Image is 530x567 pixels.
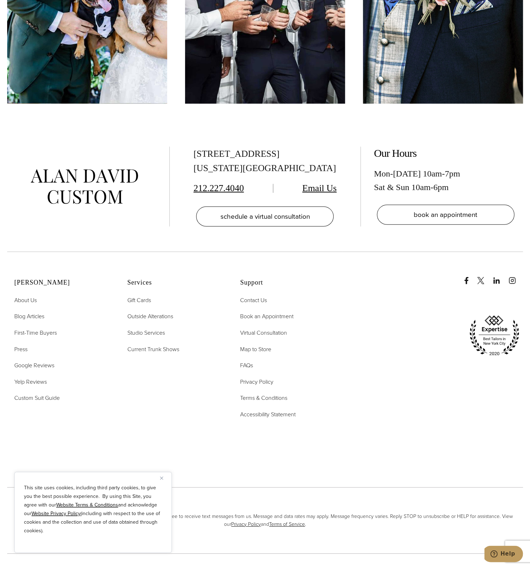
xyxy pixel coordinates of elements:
[24,484,162,535] p: This site uses cookies, including third party cookies, to give you the best possible experience. ...
[240,394,287,402] span: Terms & Conditions
[14,377,47,387] a: Yelp Reviews
[240,312,293,320] span: Book an Appointment
[240,345,271,354] a: Map to Store
[14,361,54,370] a: Google Reviews
[193,147,336,176] div: [STREET_ADDRESS] [US_STATE][GEOGRAPHIC_DATA]
[14,328,57,338] a: First-Time Buyers
[240,296,267,304] span: Contact Us
[240,393,287,403] a: Terms & Conditions
[31,169,138,204] img: alan david custom
[56,501,118,509] a: Website Terms & Conditions
[14,296,110,403] nav: Alan David Footer Nav
[127,296,223,354] nav: Services Footer Nav
[240,312,293,321] a: Book an Appointment
[477,270,491,284] a: x/twitter
[374,167,517,194] div: Mon-[DATE] 10am-7pm Sat & Sun 10am-6pm
[414,209,477,220] span: book an appointment
[14,361,54,369] span: Google Reviews
[463,270,476,284] a: Facebook
[240,378,273,386] span: Privacy Policy
[240,377,273,387] a: Privacy Policy
[31,510,81,517] a: Website Privacy Policy
[196,207,334,227] a: schedule a virtual consultation
[160,474,169,482] button: Close
[509,270,523,284] a: instagram
[269,520,305,528] a: Terms of Service
[14,296,37,305] a: About Us
[127,296,151,305] a: Gift Cards
[127,312,173,320] span: Outside Alterations
[377,205,514,225] a: book an appointment
[231,520,261,528] a: Privacy Policy
[240,410,296,419] a: Accessibility Statement
[14,345,28,354] a: Press
[240,279,335,287] h2: Support
[240,296,335,419] nav: Support Footer Nav
[14,393,60,403] a: Custom Suit Guide
[240,345,271,353] span: Map to Store
[240,361,253,369] span: FAQs
[374,147,517,160] h2: Our Hours
[14,279,110,287] h2: [PERSON_NAME]
[14,312,44,321] a: Blog Articles
[466,313,523,359] img: expertise, best tailors in new york city 2020
[127,279,223,287] h2: Services
[127,345,179,353] span: Current Trunk Shows
[484,546,523,563] iframe: Opens a widget where you can chat to one of our agents
[193,183,244,193] a: 212.227.4040
[240,296,267,305] a: Contact Us
[14,329,57,337] span: First-Time Buyers
[14,394,60,402] span: Custom Suit Guide
[160,476,163,480] img: Close
[14,312,44,320] span: Blog Articles
[240,328,287,338] a: Virtual Consultation
[7,513,523,529] span: By providing your phone number to [PERSON_NAME] Custom, you agree to receive text messages from u...
[493,270,507,284] a: linkedin
[220,211,310,222] span: schedule a virtual consultation
[14,378,47,386] span: Yelp Reviews
[240,329,287,337] span: Virtual Consultation
[127,345,179,354] a: Current Trunk Shows
[302,183,337,193] a: Email Us
[14,345,28,353] span: Press
[14,296,37,304] span: About Us
[127,296,151,304] span: Gift Cards
[127,329,165,337] span: Studio Services
[127,312,173,321] a: Outside Alterations
[240,361,253,370] a: FAQs
[127,328,165,338] a: Studio Services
